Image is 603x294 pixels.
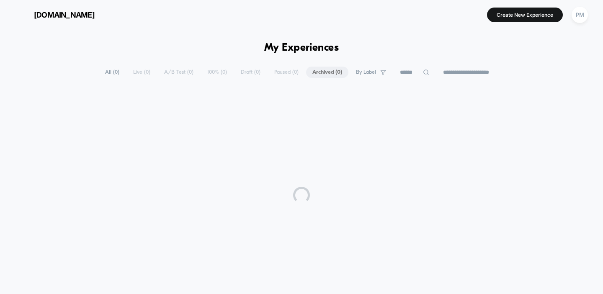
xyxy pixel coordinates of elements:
div: PM [572,7,588,23]
button: PM [569,6,590,23]
span: All ( 0 ) [99,67,126,78]
button: Create New Experience [487,8,563,22]
button: [DOMAIN_NAME] [13,8,97,21]
h1: My Experiences [264,42,339,54]
span: [DOMAIN_NAME] [34,10,95,19]
span: By Label [356,69,376,75]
